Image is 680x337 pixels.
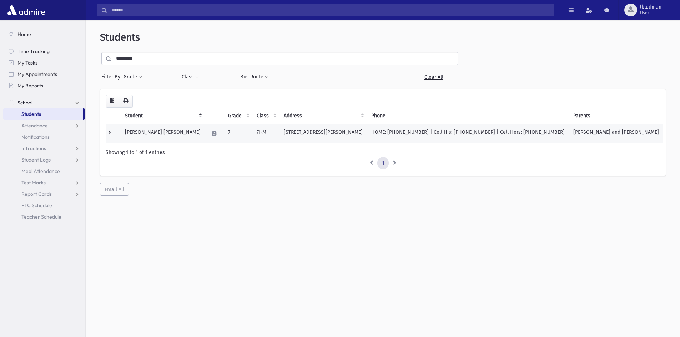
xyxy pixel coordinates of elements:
[3,200,85,211] a: PTC Schedule
[3,154,85,165] a: Student Logs
[224,108,252,124] th: Grade: activate to sort column ascending
[21,179,46,186] span: Test Marks
[106,149,660,156] div: Showing 1 to 1 of 1 entries
[3,131,85,143] a: Notifications
[21,157,51,163] span: Student Logs
[21,214,61,220] span: Teacher Schedule
[252,124,279,143] td: 7J-M
[21,111,41,117] span: Students
[3,211,85,223] a: Teacher Schedule
[3,57,85,68] a: My Tasks
[21,122,48,129] span: Attendance
[367,124,569,143] td: HOME: [PHONE_NUMBER] | Cell His: [PHONE_NUMBER] | Cell Hers: [PHONE_NUMBER]
[3,143,85,154] a: Infractions
[107,4,554,16] input: Search
[224,124,252,143] td: 7
[17,60,37,66] span: My Tasks
[17,31,31,37] span: Home
[17,48,50,55] span: Time Tracking
[21,191,52,197] span: Report Cards
[3,68,85,80] a: My Appointments
[640,10,661,16] span: User
[21,134,50,140] span: Notifications
[252,108,279,124] th: Class: activate to sort column ascending
[6,3,47,17] img: AdmirePro
[569,124,663,143] td: [PERSON_NAME] and [PERSON_NAME]
[17,71,57,77] span: My Appointments
[3,46,85,57] a: Time Tracking
[279,108,367,124] th: Address: activate to sort column ascending
[21,168,60,174] span: Meal Attendance
[3,165,85,177] a: Meal Attendance
[123,71,142,83] button: Grade
[3,29,85,40] a: Home
[119,95,133,108] button: Print
[3,97,85,108] a: School
[100,31,140,43] span: Students
[3,188,85,200] a: Report Cards
[121,124,205,143] td: [PERSON_NAME] [PERSON_NAME]
[3,120,85,131] a: Attendance
[367,108,569,124] th: Phone
[121,108,205,124] th: Student: activate to sort column descending
[17,82,43,89] span: My Reports
[640,4,661,10] span: lbludman
[100,183,129,196] button: Email All
[409,71,458,83] a: Clear All
[569,108,663,124] th: Parents
[3,108,83,120] a: Students
[21,145,46,152] span: Infractions
[17,99,32,106] span: School
[240,71,269,83] button: Bus Route
[279,124,367,143] td: [STREET_ADDRESS][PERSON_NAME]
[377,157,389,170] a: 1
[106,95,119,108] button: CSV
[101,73,123,81] span: Filter By
[3,177,85,188] a: Test Marks
[3,80,85,91] a: My Reports
[181,71,199,83] button: Class
[21,202,52,209] span: PTC Schedule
